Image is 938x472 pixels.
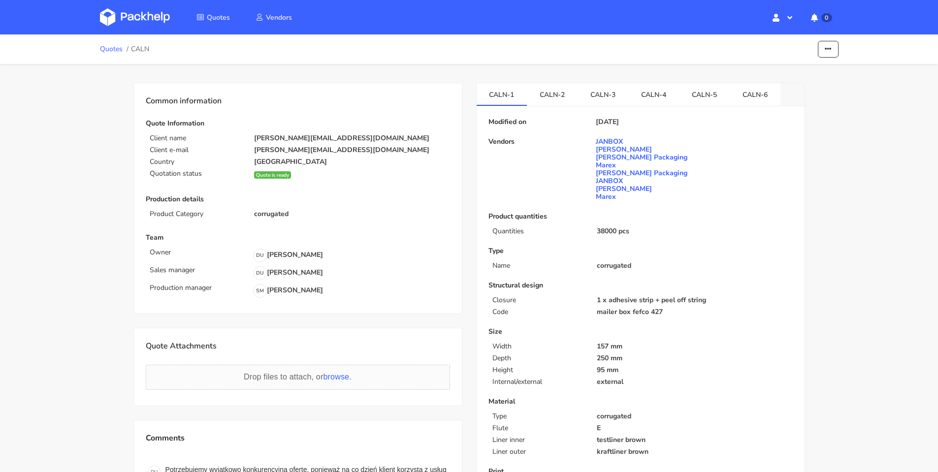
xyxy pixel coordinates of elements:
[492,296,585,304] p: Closure
[488,328,793,336] p: Size
[492,227,585,235] p: Quantities
[253,249,323,262] p: [PERSON_NAME]
[578,83,628,105] a: CALN-3
[597,436,792,444] p: testliner brown
[596,138,687,146] span: JANBOX
[150,284,248,292] p: Production manager
[597,424,792,432] p: E
[146,120,450,127] p: Quote Information
[488,118,592,126] p: Modified on
[254,267,266,280] span: DU
[207,13,230,22] span: Quotes
[254,134,450,142] p: [PERSON_NAME][EMAIL_ADDRESS][DOMAIN_NAME]
[254,284,266,297] span: SM
[146,432,450,444] p: Comments
[803,8,838,26] button: 0
[597,448,792,456] p: kraftliner brown
[185,8,242,26] a: Quotes
[597,227,792,235] p: 38000 pcs
[131,45,149,53] span: CALN
[254,249,266,262] span: DU
[253,284,323,298] p: [PERSON_NAME]
[488,282,793,289] p: Structural design
[596,185,687,193] span: [PERSON_NAME]
[254,146,450,154] p: [PERSON_NAME][EMAIL_ADDRESS][DOMAIN_NAME]
[477,83,527,105] a: CALN-1
[100,45,123,53] a: Quotes
[253,266,323,280] p: [PERSON_NAME]
[488,213,793,220] p: Product quantities
[146,195,450,203] p: Production details
[488,398,793,406] p: Material
[596,177,687,185] span: JANBOX
[527,83,578,105] a: CALN-2
[254,210,450,218] p: corrugated
[492,378,585,386] p: Internal/external
[323,373,351,381] span: browse.
[628,83,679,105] a: CALN-4
[100,39,150,59] nav: breadcrumb
[488,247,793,255] p: Type
[730,83,780,105] a: CALN-6
[597,366,792,374] p: 95 mm
[150,210,243,218] p: Product Category
[254,158,450,166] p: [GEOGRAPHIC_DATA]
[492,366,585,374] p: Height
[492,354,585,362] p: Depth
[492,308,585,316] p: Code
[821,13,832,22] span: 0
[492,343,585,350] p: Width
[492,448,585,456] p: Liner outer
[596,118,619,126] p: [DATE]
[597,296,792,304] p: 1 x adhesive strip + peel off string
[679,83,730,105] a: CALN-5
[150,134,243,142] p: Client name
[150,170,243,178] p: Quotation status
[596,154,687,161] span: [PERSON_NAME] Packaging
[492,424,585,432] p: Flute
[150,146,243,154] p: Client e-mail
[146,340,450,353] p: Quote Attachments
[492,412,585,420] p: Type
[150,266,248,274] p: Sales manager
[597,354,792,362] p: 250 mm
[254,171,291,179] div: Quote is ready
[150,249,248,256] p: Owner
[597,262,792,270] p: corrugated
[492,262,585,270] p: Name
[100,8,170,26] img: Dashboard
[597,378,792,386] p: external
[488,138,592,146] p: Vendors
[492,436,585,444] p: Liner inner
[596,169,687,177] span: [PERSON_NAME] Packaging
[150,158,243,166] p: Country
[244,373,352,381] span: Drop files to attach, or
[596,193,687,201] span: Marex
[146,95,450,108] p: Common information
[597,308,792,316] p: mailer box fefco 427
[596,161,687,169] span: Marex
[146,234,450,242] p: Team
[597,343,792,350] p: 157 mm
[597,412,792,420] p: corrugated
[244,8,304,26] a: Vendors
[596,146,687,154] span: [PERSON_NAME]
[266,13,292,22] span: Vendors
